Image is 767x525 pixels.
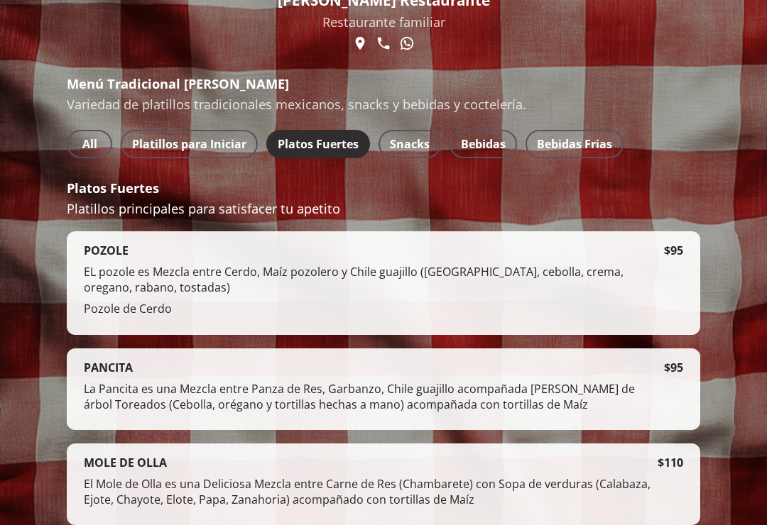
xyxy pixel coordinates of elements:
h2: Menú Tradicional [PERSON_NAME] [67,75,700,93]
p: El Mole de Olla es una Deliciosa Mezcla entre Carne de Res (Chambarete) con Sopa de verduras (Cal... [84,477,658,514]
p: EL pozole es Mezcla entre Cerdo, Maíz pozolero y Chile guajillo ([GEOGRAPHIC_DATA], cebolla, crem... [84,265,664,302]
p: Restaurante familiar [278,13,490,31]
button: Platillos para Iniciar [121,131,258,159]
p: La Pancita es una Mezcla entre Panza de Res, Garbanzo, Chile guajillo acompañada [PERSON_NAME] de... [84,382,664,419]
span: Snacks [390,135,430,155]
span: Platos Fuertes [278,135,359,155]
span: Platillos para Iniciar [132,135,246,155]
button: All [67,131,112,159]
p: Platillos principales para satisfacer tu apetito [67,200,700,218]
p: Pozole de Cerdo [84,302,664,318]
a: social-link-GOOGLE_LOCATION [350,34,370,54]
h4: MOLE DE OLLA [84,455,167,471]
a: social-link-PHONE [374,34,393,54]
span: Bebidas Frias [537,135,612,155]
p: $ 110 [658,455,683,471]
a: social-link-WHATSAPP [397,34,417,54]
button: Platos Fuertes [266,131,370,159]
span: All [78,135,101,155]
p: Variedad de platillos tradicionales mexicanos, snacks y bebidas y coctelería. [67,96,700,114]
button: Bebidas [450,131,517,159]
p: $ 95 [664,360,683,376]
p: $ 95 [664,243,683,259]
h4: POZOLE [84,243,129,259]
button: Snacks [379,131,441,159]
h4: PANCITA [84,360,133,376]
span: Bebidas [461,135,506,155]
button: Bebidas Frias [526,131,624,159]
h3: Platos Fuertes [67,179,700,197]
